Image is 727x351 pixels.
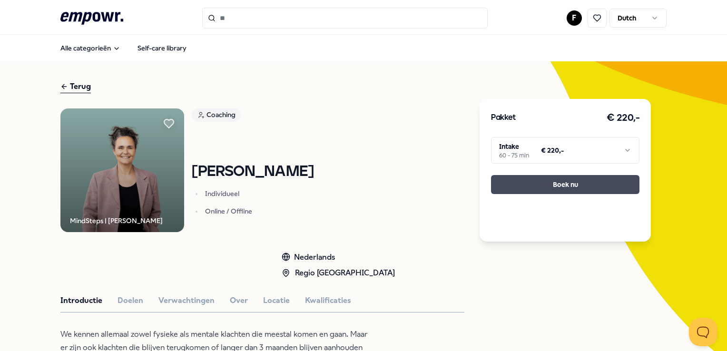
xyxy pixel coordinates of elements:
iframe: Help Scout Beacon - Open [689,318,717,346]
button: F [567,10,582,26]
h3: Pakket [491,112,516,124]
button: Boek nu [491,175,639,194]
button: Alle categorieën [53,39,128,58]
input: Search for products, categories or subcategories [202,8,488,29]
div: Coaching [192,108,241,122]
img: Product Image [60,108,184,232]
p: Individueel [205,189,314,198]
button: Introductie [60,294,102,307]
button: Doelen [118,294,143,307]
button: Verwachtingen [158,294,215,307]
div: Nederlands [282,251,395,263]
button: Locatie [263,294,290,307]
h3: € 220,- [607,110,640,126]
h1: [PERSON_NAME] [192,164,314,180]
div: MindSteps | [PERSON_NAME] [70,215,163,226]
div: Regio [GEOGRAPHIC_DATA] [282,267,395,279]
a: Coaching [192,108,314,125]
a: Self-care library [130,39,194,58]
div: Terug [60,80,91,93]
button: Over [230,294,248,307]
p: Online / Offline [205,206,314,216]
nav: Main [53,39,194,58]
button: Kwalificaties [305,294,351,307]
